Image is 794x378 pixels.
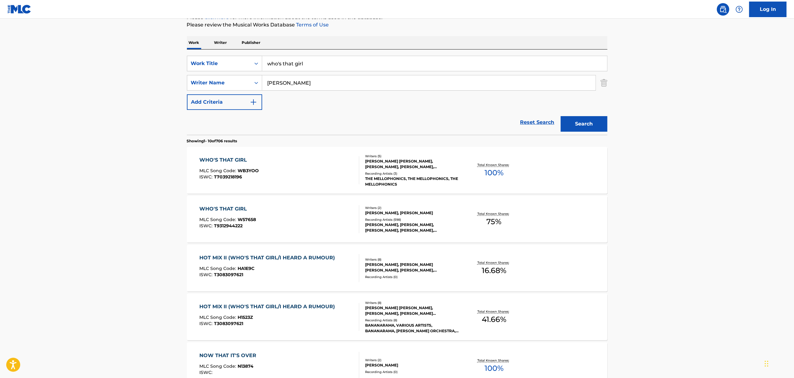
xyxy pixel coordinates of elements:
div: Work Title [191,60,247,67]
div: Writers ( 5 ) [365,154,459,158]
div: NOW THAT IT'S OVER [199,352,259,359]
span: MLC Song Code : [199,363,238,369]
span: MLC Song Code : [199,168,238,173]
div: HOT MIX II (WHO'S THAT GIRL/I HEARD A RUMOUR) [199,303,338,310]
span: H1523Z [238,314,253,320]
button: Search [561,116,607,132]
a: HOT MIX II (WHO'S THAT GIRL/I HEARD A RUMOUR)MLC Song Code:HA1E9CISWC:T3083097621Writers (8)[PERS... [187,245,607,291]
div: WHO'S THAT GIRL [199,205,256,213]
iframe: Chat Widget [763,348,794,378]
span: WB3YOO [238,168,259,173]
p: Total Known Shares: [477,163,511,167]
div: Writer Name [191,79,247,87]
span: T3083097621 [214,321,243,326]
button: Add Criteria [187,94,262,110]
span: 75 % [486,216,501,227]
div: Recording Artists ( 598 ) [365,217,459,222]
span: ISWC : [199,223,214,229]
span: MLC Song Code : [199,314,238,320]
a: Public Search [717,3,729,16]
span: MLC Song Code : [199,266,238,271]
div: [PERSON_NAME] [PERSON_NAME], [PERSON_NAME], [PERSON_NAME], [PERSON_NAME] [PERSON_NAME] [365,158,459,170]
p: Showing 1 - 10 of 706 results [187,138,237,144]
div: THE MELLOPHONICS, THE MELLOPHONICS, THE MELLOPHONICS [365,176,459,187]
img: MLC Logo [7,5,31,14]
span: T9312944222 [214,223,243,229]
p: Total Known Shares: [477,358,511,363]
div: Writers ( 8 ) [365,300,459,305]
p: Total Known Shares: [477,309,511,314]
form: Search Form [187,56,607,135]
div: BANANARAMA, VARIOUS ARTISTS, BANANARAMA, [PERSON_NAME] ORCHESTRA, [PERSON_NAME] ORCHESTRA [365,323,459,334]
p: Work [187,36,201,49]
div: Writers ( 2 ) [365,358,459,362]
p: Writer [212,36,229,49]
img: 9d2ae6d4665cec9f34b9.svg [250,98,257,106]
div: Writers ( 8 ) [365,257,459,262]
p: Total Known Shares: [477,260,511,265]
p: Publisher [240,36,262,49]
img: Delete Criterion [601,75,607,91]
span: ISWC : [199,370,214,375]
span: W57658 [238,217,256,222]
img: search [719,6,727,13]
div: Recording Artists ( 0 ) [365,370,459,374]
div: [PERSON_NAME] [PERSON_NAME], [PERSON_NAME], [PERSON_NAME] [PERSON_NAME], [PERSON_NAME], [PERSON_N... [365,305,459,316]
p: Total Known Shares: [477,211,511,216]
span: 100 % [485,363,504,374]
div: Recording Artists ( 0 ) [365,275,459,279]
div: [PERSON_NAME] [365,362,459,368]
div: Help [733,3,745,16]
a: Reset Search [517,116,558,129]
div: [PERSON_NAME], [PERSON_NAME] [PERSON_NAME], [PERSON_NAME], [PERSON_NAME], [PERSON_NAME], [PERSON_... [365,262,459,273]
span: HA1E9C [238,266,254,271]
span: 100 % [485,167,504,178]
span: T3083097621 [214,272,243,277]
div: Drag [765,354,768,373]
a: WHO'S THAT GIRLMLC Song Code:W57658ISWC:T9312944222Writers (2)[PERSON_NAME], [PERSON_NAME]Recordi... [187,196,607,243]
img: help [736,6,743,13]
a: HOT MIX II (WHO'S THAT GIRL/I HEARD A RUMOUR)MLC Song Code:H1523ZISWC:T3083097621Writers (8)[PERS... [187,294,607,340]
div: [PERSON_NAME], [PERSON_NAME] [365,210,459,216]
div: Writers ( 2 ) [365,206,459,210]
span: MLC Song Code : [199,217,238,222]
span: T7039218196 [214,174,242,180]
span: ISWC : [199,272,214,277]
a: WHO'S THAT GIRLMLC Song Code:WB3YOOISWC:T7039218196Writers (5)[PERSON_NAME] [PERSON_NAME], [PERSO... [187,147,607,194]
div: HOT MIX II (WHO'S THAT GIRL/I HEARD A RUMOUR) [199,254,338,262]
span: ISWC : [199,321,214,326]
div: WHO'S THAT GIRL [199,156,259,164]
span: 16.68 % [482,265,506,276]
span: 41.66 % [482,314,506,325]
div: Recording Artists ( 3 ) [365,171,459,176]
div: Recording Artists ( 8 ) [365,318,459,323]
span: ISWC : [199,174,214,180]
div: [PERSON_NAME], [PERSON_NAME], [PERSON_NAME], [PERSON_NAME], [PERSON_NAME] [365,222,459,233]
a: Log In [749,2,787,17]
a: Terms of Use [295,22,329,28]
span: N13874 [238,363,253,369]
p: Please review the Musical Works Database [187,21,607,29]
